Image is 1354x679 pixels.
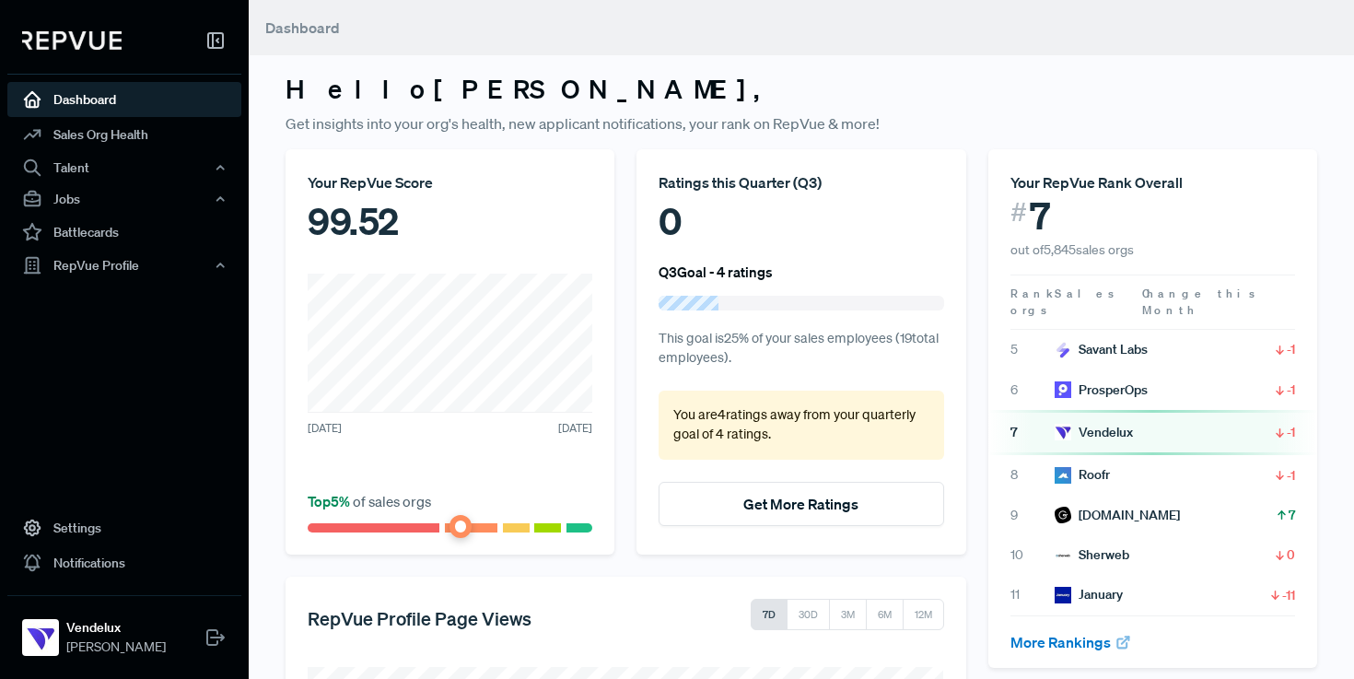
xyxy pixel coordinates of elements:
a: Settings [7,510,241,545]
button: 12M [903,599,944,630]
h5: RepVue Profile Page Views [308,607,531,629]
span: 11 [1010,585,1055,604]
img: January [1055,587,1071,603]
button: 7D [751,599,788,630]
button: Get More Ratings [659,482,943,526]
span: 5 [1010,340,1055,359]
span: 0 [1287,545,1295,564]
span: Rank [1010,286,1055,302]
span: -1 [1287,466,1295,485]
span: -1 [1287,380,1295,399]
a: More Rankings [1010,633,1132,651]
div: Roofr [1055,465,1110,485]
div: Savant Labs [1055,340,1148,359]
span: [DATE] [308,420,342,437]
p: You are 4 ratings away from your quarterly goal of 4 ratings . [673,405,928,445]
button: RepVue Profile [7,250,241,281]
button: 3M [829,599,867,630]
span: 8 [1010,465,1055,485]
a: Battlecards [7,215,241,250]
button: 6M [866,599,904,630]
a: Sales Org Health [7,117,241,152]
span: Top 5 % [308,492,353,510]
img: Sherweb [1055,547,1071,564]
div: [DOMAIN_NAME] [1055,506,1180,525]
span: # [1010,193,1027,231]
span: Sales orgs [1010,286,1117,318]
img: Roofr [1055,467,1071,484]
p: This goal is 25 % of your sales employees ( 19 total employees). [659,329,943,369]
div: January [1055,585,1123,604]
strong: Vendelux [66,618,166,638]
span: -11 [1282,586,1295,604]
img: Savant Labs [1055,342,1071,358]
div: Ratings this Quarter ( Q3 ) [659,171,943,193]
span: Dashboard [265,18,340,37]
div: 99.52 [308,193,592,249]
button: 30D [787,599,830,630]
span: [PERSON_NAME] [66,638,166,657]
span: Change this Month [1142,286,1258,318]
span: of sales orgs [308,492,431,510]
span: out of 5,845 sales orgs [1010,241,1134,258]
span: 7 [1289,506,1295,524]
button: Jobs [7,183,241,215]
button: Talent [7,152,241,183]
span: 6 [1010,380,1055,400]
div: Sherweb [1055,545,1129,565]
h6: Q3 Goal - 4 ratings [659,263,773,280]
p: Get insights into your org's health, new applicant notifications, your rank on RepVue & more! [286,112,1317,135]
h3: Hello [PERSON_NAME] , [286,74,1317,105]
span: 9 [1010,506,1055,525]
div: ProsperOps [1055,380,1148,400]
span: 7 [1030,193,1050,238]
span: 7 [1010,423,1055,442]
span: Your RepVue Rank Overall [1010,173,1183,192]
a: VendeluxVendelux[PERSON_NAME] [7,595,241,664]
span: -1 [1287,340,1295,358]
div: 0 [659,193,943,249]
span: 10 [1010,545,1055,565]
div: Vendelux [1055,423,1133,442]
img: Vendelux [26,623,55,652]
img: Getguru.com [1055,507,1071,523]
img: Vendelux [1055,424,1071,440]
a: Dashboard [7,82,241,117]
a: Notifications [7,545,241,580]
span: [DATE] [558,420,592,437]
span: -1 [1287,423,1295,441]
img: RepVue [22,31,122,50]
img: ProsperOps [1055,381,1071,398]
div: Your RepVue Score [308,171,592,193]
